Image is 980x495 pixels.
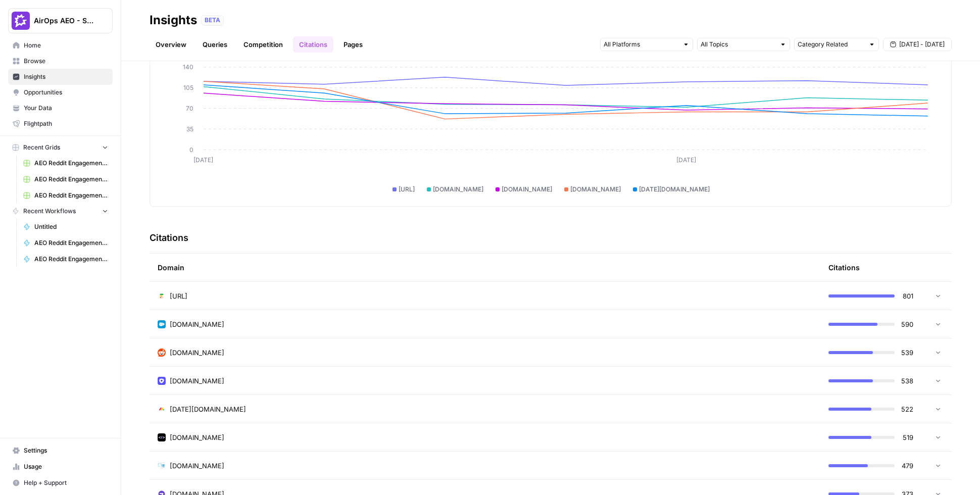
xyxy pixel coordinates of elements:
a: Queries [197,36,233,53]
img: 8fznx886d46p6caclyoytbpy0v5d [158,292,166,300]
button: Help + Support [8,475,113,491]
a: AEO Reddit Engagement (7) [19,187,113,204]
span: [DOMAIN_NAME] [502,185,552,194]
span: 590 [901,319,913,329]
a: Browse [8,53,113,69]
a: Pages [337,36,369,53]
a: AEO Reddit Engagement - Fork [19,235,113,251]
a: Overview [150,36,192,53]
div: BETA [201,15,224,25]
input: All Platforms [604,39,678,49]
img: t5ivhg8jor0zzagzc03mug4u0re5 [158,320,166,328]
button: [DATE] - [DATE] [883,38,952,51]
span: Help + Support [24,478,108,487]
span: [DOMAIN_NAME] [170,461,224,471]
div: Citations [828,254,860,281]
span: Settings [24,446,108,455]
img: m2cl2pnoess66jx31edqk0jfpcfn [158,349,166,357]
span: [DOMAIN_NAME] [570,185,621,194]
a: AEO Reddit Engagement - Fork [19,251,113,267]
span: [DATE][DOMAIN_NAME] [639,185,710,194]
span: Insights [24,72,108,81]
img: kpmap3c4u0dn582v4goj1y4gqyhn [158,433,166,441]
a: Settings [8,442,113,459]
a: Untitled [19,219,113,235]
span: 538 [901,376,913,386]
tspan: 0 [189,146,193,154]
span: 539 [901,348,913,358]
a: Your Data [8,100,113,116]
span: [DOMAIN_NAME] [433,185,483,194]
span: Home [24,41,108,50]
span: [DOMAIN_NAME] [170,348,224,358]
span: Your Data [24,104,108,113]
span: Usage [24,462,108,471]
tspan: 140 [183,63,193,71]
div: Domain [158,254,812,281]
a: Competition [237,36,289,53]
tspan: 70 [186,105,193,112]
a: Usage [8,459,113,475]
span: Browse [24,57,108,66]
span: [URL] [170,291,187,301]
span: [DOMAIN_NAME] [170,319,224,329]
span: Opportunities [24,88,108,97]
span: Untitled [34,222,108,231]
input: Category Related [798,39,864,49]
span: AEO Reddit Engagement (6) [34,175,108,184]
a: Opportunities [8,84,113,101]
span: 522 [901,404,913,414]
button: Workspace: AirOps AEO - Single Brand (Gong) [8,8,113,33]
span: [DOMAIN_NAME] [170,432,224,442]
a: Insights [8,69,113,85]
span: [URL] [399,185,415,194]
span: [DATE][DOMAIN_NAME] [170,404,246,414]
span: Recent Workflows [23,207,76,216]
span: AEO Reddit Engagement - Fork [34,255,108,264]
tspan: [DATE] [676,156,696,164]
button: Recent Workflows [8,204,113,219]
span: Flightpath [24,119,108,128]
span: 519 [901,432,913,442]
a: Home [8,37,113,54]
span: 479 [901,461,913,471]
input: All Topics [701,39,775,49]
span: AEO Reddit Engagement - Fork [34,238,108,247]
a: AEO Reddit Engagement (6) [19,171,113,187]
button: Recent Grids [8,140,113,155]
span: Recent Grids [23,143,60,152]
span: AirOps AEO - Single Brand (Gong) [34,16,95,26]
img: AirOps AEO - Single Brand (Gong) Logo [12,12,30,30]
span: [DOMAIN_NAME] [170,376,224,386]
img: nek0ub7m3j7qubxvzgxqrkofvz1j [158,462,166,470]
span: AEO Reddit Engagement (4) [34,159,108,168]
img: j0006o4w6wdac5z8yzb60vbgsr6k [158,405,166,413]
img: hqfc7lxcqkggco7ktn8he1iiiia8 [158,377,166,385]
span: [DATE] - [DATE] [899,40,945,49]
h3: Citations [150,231,188,245]
a: Flightpath [8,116,113,132]
tspan: [DATE] [193,156,213,164]
a: AEO Reddit Engagement (4) [19,155,113,171]
tspan: 35 [186,125,193,133]
span: 801 [901,291,913,301]
span: AEO Reddit Engagement (7) [34,191,108,200]
div: Insights [150,12,197,28]
tspan: 105 [183,84,193,91]
a: Citations [293,36,333,53]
